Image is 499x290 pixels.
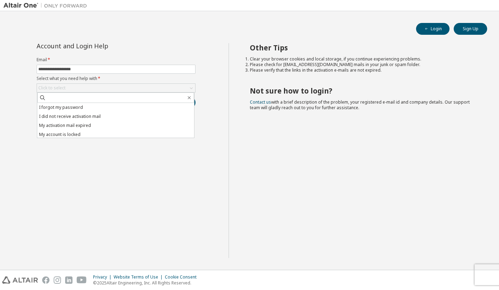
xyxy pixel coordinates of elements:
[37,57,195,63] label: Email
[165,274,201,280] div: Cookie Consent
[250,99,470,111] span: with a brief description of the problem, your registered e-mail id and company details. Our suppo...
[93,280,201,286] p: © 2025 Altair Engineering, Inc. All Rights Reserved.
[454,23,487,35] button: Sign Up
[42,276,49,284] img: facebook.svg
[250,56,475,62] li: Clear your browser cookies and local storage, if you continue experiencing problems.
[2,276,38,284] img: altair_logo.svg
[250,99,271,105] a: Contact us
[37,76,195,81] label: Select what you need help with
[250,43,475,52] h2: Other Tips
[37,84,195,92] div: Click to select
[37,43,164,49] div: Account and Login Help
[114,274,165,280] div: Website Terms of Use
[54,276,61,284] img: instagram.svg
[250,86,475,95] h2: Not sure how to login?
[65,276,72,284] img: linkedin.svg
[37,103,194,112] li: I forgot my password
[93,274,114,280] div: Privacy
[416,23,450,35] button: Login
[38,85,66,91] div: Click to select
[250,62,475,67] li: Please check for [EMAIL_ADDRESS][DOMAIN_NAME] mails in your junk or spam folder.
[77,276,87,284] img: youtube.svg
[250,67,475,73] li: Please verify that the links in the activation e-mails are not expired.
[3,2,91,9] img: Altair One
